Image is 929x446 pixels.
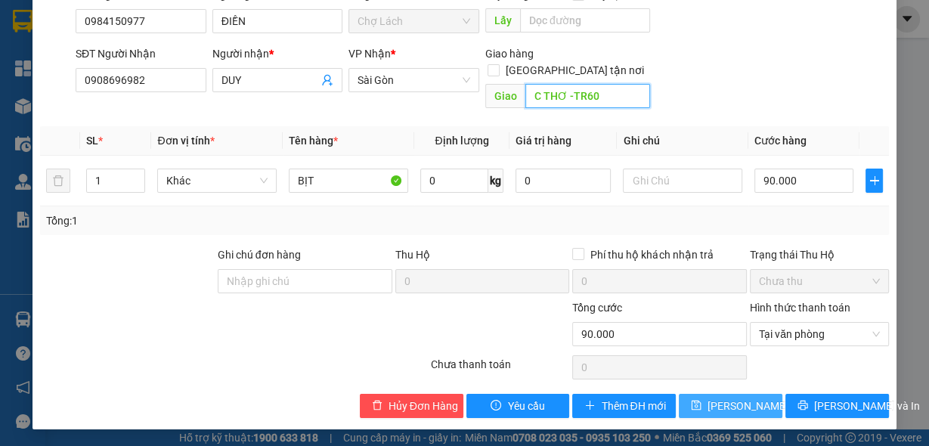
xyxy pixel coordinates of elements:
span: user-add [321,74,333,86]
span: printer [797,400,808,412]
th: Ghi chú [617,126,748,156]
div: SĐT Người Nhận [76,45,206,62]
button: deleteHủy Đơn Hàng [360,394,463,418]
span: save [691,400,701,412]
div: Chợ Lách [13,13,134,31]
span: Thu Hộ [395,249,430,261]
label: Hình thức thanh toán [750,302,850,314]
input: Dọc đường [520,8,650,33]
button: save[PERSON_NAME] thay đổi [679,394,782,418]
span: Nhận: [144,14,181,30]
button: delete [46,169,70,193]
span: plus [584,400,595,412]
span: Giao hàng [485,48,534,60]
span: DĐ: [144,79,166,94]
span: SL [86,135,98,147]
span: Tên hàng [289,135,338,147]
span: delete [372,400,382,412]
span: C THƠ -TR [144,70,249,123]
span: [PERSON_NAME] và In [814,398,920,414]
button: printer[PERSON_NAME] và In [785,394,889,418]
span: kg [488,169,503,193]
div: Người nhận [212,45,343,62]
span: Giao [485,84,525,108]
span: Khác [166,169,268,192]
span: Định lượng [435,135,489,147]
span: exclamation-circle [491,400,501,412]
span: [PERSON_NAME] thay đổi [708,398,828,414]
span: Tại văn phòng [759,323,880,345]
span: Cước hàng [754,135,807,147]
div: Sài Gòn [144,13,274,31]
button: plus [866,169,883,193]
div: Chưa thanh toán [429,356,571,383]
input: VD: Bàn, Ghế [289,169,408,193]
span: Chợ Lách [358,10,470,33]
button: exclamation-circleYêu cầu [466,394,570,418]
input: Ghi Chú [623,169,742,193]
span: Giá trị hàng [516,135,571,147]
span: Sài Gòn [358,69,470,91]
div: 0908696982 [144,49,274,70]
span: Chưa thu [759,270,880,293]
span: Hủy Đơn Hàng [389,398,458,414]
input: Dọc đường [525,84,650,108]
span: Gửi: [13,14,36,30]
div: Tổng: 1 [46,212,360,229]
div: DUY [144,31,274,49]
div: 0984150977 [13,49,134,70]
span: Phí thu hộ khách nhận trả [584,246,719,263]
span: Lấy [485,8,520,33]
span: Đơn vị tính [157,135,214,147]
div: Trạng thái Thu Hộ [750,246,889,263]
span: plus [866,175,882,187]
span: VP Nhận [348,48,391,60]
span: Yêu cầu [507,398,544,414]
span: Tổng cước [572,302,622,314]
label: Ghi chú đơn hàng [218,249,301,261]
input: Ghi chú đơn hàng [218,269,392,293]
button: plusThêm ĐH mới [572,394,676,418]
span: [GEOGRAPHIC_DATA] tận nơi [500,62,650,79]
span: Thêm ĐH mới [601,398,665,414]
div: ĐIỀN [13,31,134,49]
